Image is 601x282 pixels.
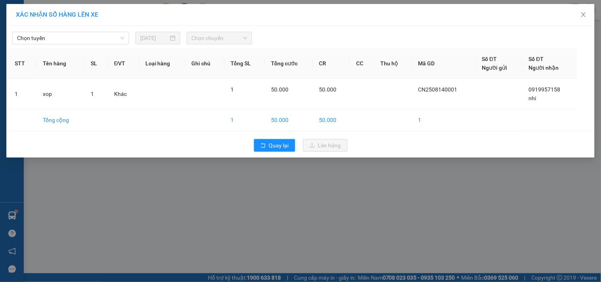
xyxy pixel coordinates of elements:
button: Close [572,4,595,26]
th: CR [313,48,350,79]
span: CN2508140001 [418,86,458,93]
span: Người nhận [529,65,559,71]
span: 1 [91,91,94,97]
td: 50.000 [313,109,350,131]
button: uploadLên hàng [303,139,347,152]
span: rollback [260,143,266,149]
th: ĐVT [108,48,139,79]
td: Khác [108,79,139,109]
td: 50.000 [265,109,313,131]
th: Loại hàng [139,48,185,79]
td: xop [36,79,84,109]
span: close [580,11,587,18]
span: Quay lại [269,141,289,150]
button: rollbackQuay lại [254,139,295,152]
span: Người gửi [482,65,508,71]
th: SL [84,48,108,79]
th: Ghi chú [185,48,224,79]
td: Tổng cộng [36,109,84,131]
td: 1 [412,109,476,131]
th: CC [350,48,374,79]
th: STT [8,48,36,79]
span: Chọn tuyến [17,32,124,44]
span: nhi [529,95,536,101]
li: Hotline: 02839552959 [74,29,331,39]
span: 0919957158 [529,86,561,93]
img: logo.jpg [10,10,50,50]
span: Số ĐT [482,56,497,62]
th: Tên hàng [36,48,84,79]
th: Mã GD [412,48,476,79]
li: 26 Phó Cơ Điều, Phường 12 [74,19,331,29]
td: 1 [8,79,36,109]
th: Thu hộ [374,48,412,79]
td: 1 [224,109,265,131]
span: XÁC NHẬN SỐ HÀNG LÊN XE [16,11,98,18]
input: 14/08/2025 [140,34,168,42]
span: Số ĐT [529,56,544,62]
span: Chọn chuyến [191,32,247,44]
span: 50.000 [271,86,288,93]
b: GỬI : Trạm Cái Nước [10,57,110,70]
th: Tổng SL [224,48,265,79]
th: Tổng cước [265,48,313,79]
span: 50.000 [319,86,337,93]
span: 1 [231,86,234,93]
